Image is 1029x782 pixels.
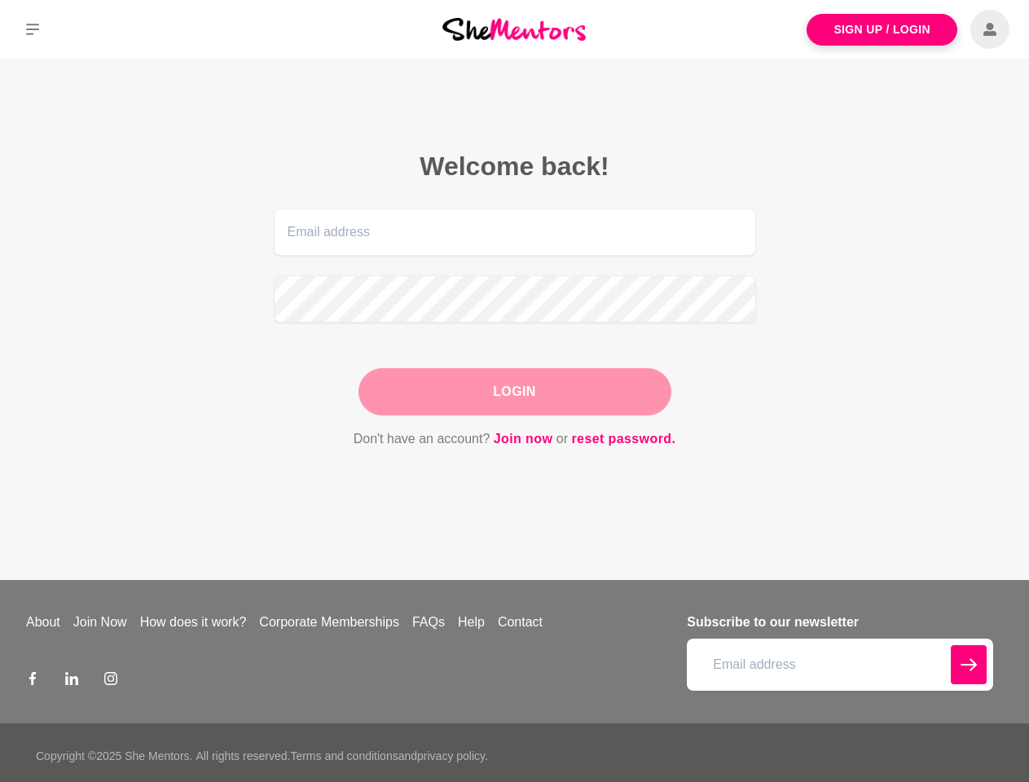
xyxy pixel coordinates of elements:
a: Corporate Memberships [253,613,406,632]
a: FAQs [406,613,451,632]
input: Email address [274,209,756,256]
a: privacy policy [417,749,485,762]
a: Instagram [104,671,117,691]
input: Email address [687,639,993,691]
a: Contact [491,613,549,632]
p: Don't have an account? or [274,428,756,450]
h4: Subscribe to our newsletter [687,613,993,632]
a: reset password. [571,428,675,450]
a: Join Now [67,613,134,632]
a: Sign Up / Login [807,14,957,46]
a: How does it work? [134,613,253,632]
h2: Welcome back! [274,150,756,182]
a: Facebook [26,671,39,691]
a: About [20,613,67,632]
a: LinkedIn [65,671,78,691]
a: Terms and conditions [290,749,398,762]
a: Help [451,613,491,632]
img: She Mentors Logo [442,18,586,40]
p: All rights reserved. and . [196,748,487,765]
a: Join now [494,428,553,450]
p: Copyright © 2025 She Mentors . [36,748,192,765]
